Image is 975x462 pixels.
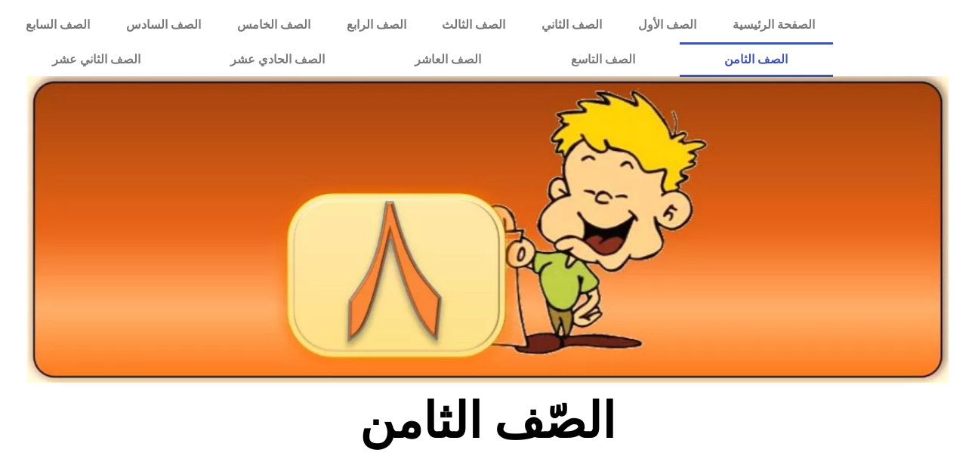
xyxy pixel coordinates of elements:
[329,8,424,42] a: الصف الرابع
[238,392,737,451] h2: الصّف الثامن
[186,42,370,77] a: الصف الحادي عشر
[108,8,219,42] a: الصف السادس
[620,8,714,42] a: الصف الأول
[8,42,186,77] a: الصف الثاني عشر
[714,8,833,42] a: الصفحة الرئيسية
[8,8,108,42] a: الصف السابع
[680,42,833,77] a: الصف الثامن
[219,8,329,42] a: الصف الخامس
[526,42,680,77] a: الصف التاسع
[370,42,526,77] a: الصف العاشر
[424,8,523,42] a: الصف الثالث
[523,8,620,42] a: الصف الثاني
